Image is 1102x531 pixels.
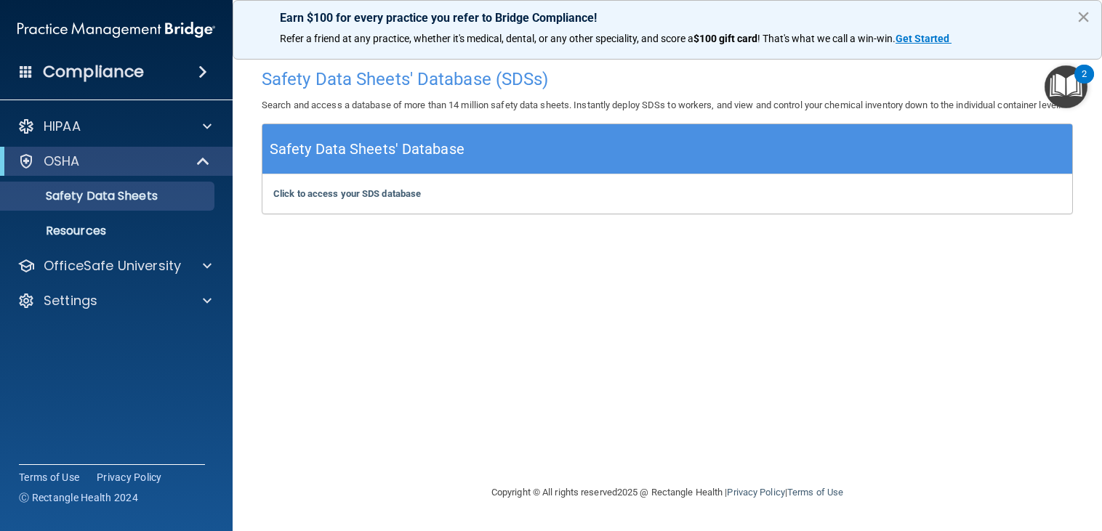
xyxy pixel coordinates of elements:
h4: Safety Data Sheets' Database (SDSs) [262,70,1073,89]
p: OSHA [44,153,80,170]
h5: Safety Data Sheets' Database [270,137,464,162]
a: Get Started [896,33,952,44]
button: Close [1077,5,1090,28]
a: HIPAA [17,118,212,135]
a: Settings [17,292,212,309]
span: Ⓒ Rectangle Health 2024 [19,490,138,505]
a: OfficeSafe University [17,257,212,275]
a: Click to access your SDS database [273,188,421,199]
div: Copyright © All rights reserved 2025 @ Rectangle Health | | [402,469,933,516]
span: ! That's what we call a win-win. [757,33,896,44]
p: Search and access a database of more than 14 million safety data sheets. Instantly deploy SDSs to... [262,97,1073,114]
strong: Get Started [896,33,949,44]
p: OfficeSafe University [44,257,181,275]
p: Settings [44,292,97,309]
p: Safety Data Sheets [9,189,208,203]
h4: Compliance [43,62,144,82]
div: 2 [1082,74,1087,93]
p: Earn $100 for every practice you refer to Bridge Compliance! [280,11,1055,25]
p: HIPAA [44,118,81,135]
a: Terms of Use [787,487,843,498]
span: Refer a friend at any practice, whether it's medical, dental, or any other speciality, and score a [280,33,693,44]
a: Terms of Use [19,470,79,485]
img: PMB logo [17,15,215,44]
button: Open Resource Center, 2 new notifications [1045,65,1087,108]
a: Privacy Policy [727,487,784,498]
a: OSHA [17,153,211,170]
a: Privacy Policy [97,470,162,485]
p: Resources [9,224,208,238]
strong: $100 gift card [693,33,757,44]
